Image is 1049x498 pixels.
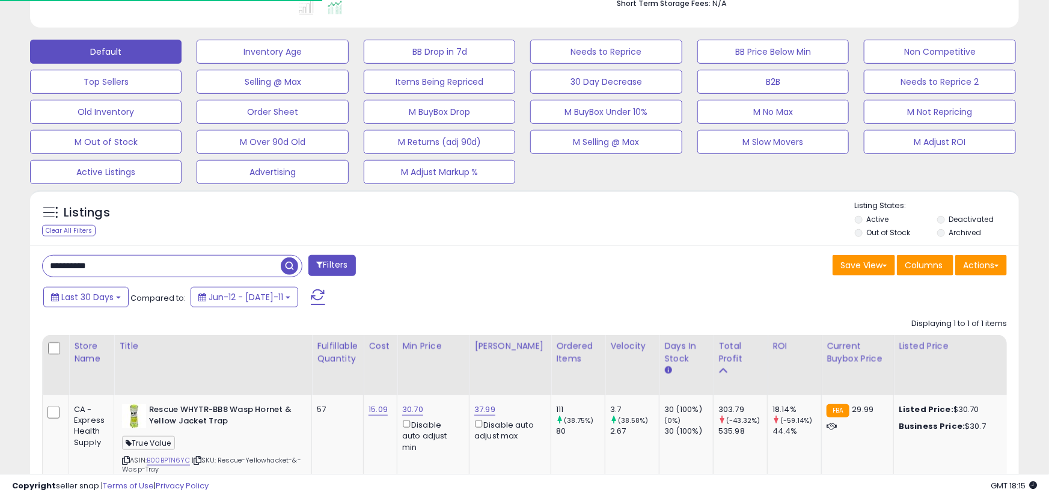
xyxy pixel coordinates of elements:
div: 3.7 [610,404,659,415]
div: Disable auto adjust max [474,418,542,441]
b: Rescue WHYTR-BB8 Wasp Hornet & Yellow Jacket Trap [149,404,295,429]
div: Store Name [74,340,109,365]
small: (0%) [664,416,681,425]
span: Compared to: [130,292,186,304]
button: Jun-12 - [DATE]-11 [191,287,298,307]
a: 37.99 [474,404,495,416]
a: B00BPTN6YC [147,455,190,466]
a: 30.70 [402,404,423,416]
button: 30 Day Decrease [530,70,682,94]
button: Items Being Repriced [364,70,515,94]
b: Business Price: [899,420,965,432]
div: 57 [317,404,354,415]
div: Displaying 1 to 1 of 1 items [911,318,1007,330]
div: 18.14% [772,404,821,415]
span: Columns [905,259,943,271]
div: Disable auto adjust min [402,418,460,453]
div: [PERSON_NAME] [474,340,546,352]
div: Clear All Filters [42,225,96,236]
button: M Slow Movers [697,130,849,154]
button: BB Price Below Min [697,40,849,64]
small: (38.75%) [564,416,593,425]
small: (38.58%) [618,416,648,425]
label: Archived [949,227,981,238]
div: 30 (100%) [664,426,713,437]
button: Active Listings [30,160,182,184]
div: seller snap | | [12,481,209,492]
a: Terms of Use [103,480,154,491]
a: Privacy Policy [156,480,209,491]
div: Current Buybox Price [827,340,888,365]
span: Jun-12 - [DATE]-11 [209,291,283,303]
label: Deactivated [949,214,994,224]
button: Advertising [197,160,348,184]
button: Needs to Reprice [530,40,682,64]
label: Out of Stock [866,227,910,238]
button: M No Max [697,100,849,124]
small: FBA [827,404,849,417]
div: ROI [772,340,816,352]
div: Fulfillable Quantity [317,340,358,365]
button: M Selling @ Max [530,130,682,154]
small: Days In Stock. [664,365,671,376]
div: 2.67 [610,426,659,437]
div: Cost [369,340,392,352]
span: 2025-08-11 18:15 GMT [991,480,1037,491]
button: Filters [308,255,355,276]
div: 535.98 [718,426,767,437]
button: Selling @ Max [197,70,348,94]
button: Save View [833,255,895,275]
button: Needs to Reprice 2 [864,70,1015,94]
span: | SKU: Rescue-Yellowhacket-&-Wasp-Tray [122,455,301,473]
div: $30.70 [899,404,999,415]
button: M BuyBox Under 10% [530,100,682,124]
button: Actions [955,255,1007,275]
span: Last 30 Days [61,291,114,303]
button: Default [30,40,182,64]
small: (-43.32%) [726,416,760,425]
img: 41TRgcqa-UL._SL40_.jpg [122,404,146,428]
div: Ordered Items [556,340,600,365]
button: B2B [697,70,849,94]
a: 15.09 [369,404,388,416]
div: Min Price [402,340,464,352]
button: M Returns (adj 90d) [364,130,515,154]
div: 44.4% [772,426,821,437]
button: Last 30 Days [43,287,129,307]
div: CA - Express Health Supply [74,404,105,448]
span: 29.99 [852,404,874,415]
div: 80 [556,426,605,437]
div: Velocity [610,340,654,352]
div: Listed Price [899,340,1003,352]
small: (-59.14%) [780,416,812,425]
strong: Copyright [12,480,56,491]
button: Non Competitive [864,40,1015,64]
button: Inventory Age [197,40,348,64]
div: Title [119,340,307,352]
button: Top Sellers [30,70,182,94]
div: $30.7 [899,421,999,432]
div: Days In Stock [664,340,708,365]
div: 111 [556,404,605,415]
button: Old Inventory [30,100,182,124]
button: M Over 90d Old [197,130,348,154]
b: Listed Price: [899,404,953,415]
h5: Listings [64,204,110,221]
button: M Adjust Markup % [364,160,515,184]
button: M Out of Stock [30,130,182,154]
p: Listing States: [855,200,1019,212]
label: Active [866,214,888,224]
button: Columns [897,255,953,275]
button: BB Drop in 7d [364,40,515,64]
button: M BuyBox Drop [364,100,515,124]
span: True Value [122,436,175,450]
div: 30 (100%) [664,404,713,415]
button: M Adjust ROI [864,130,1015,154]
button: Order Sheet [197,100,348,124]
button: M Not Repricing [864,100,1015,124]
div: Total Profit [718,340,762,365]
div: 303.79 [718,404,767,415]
